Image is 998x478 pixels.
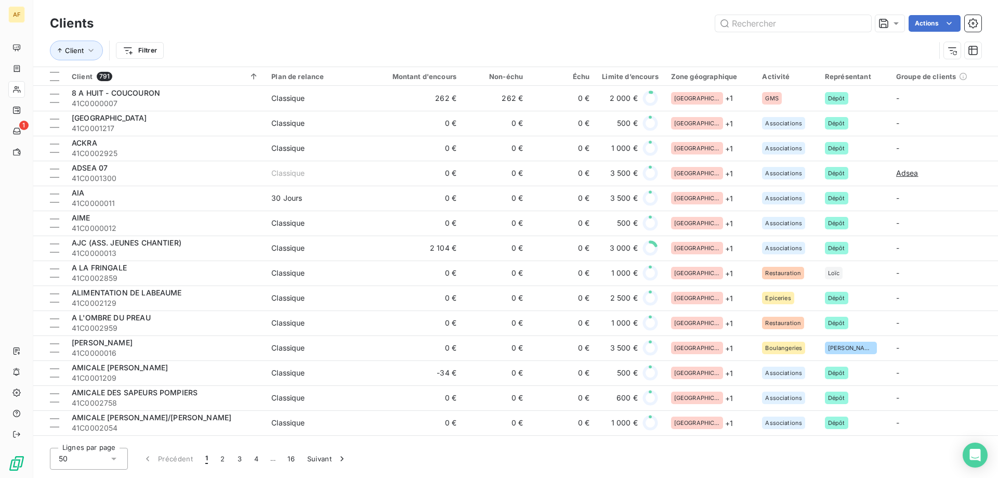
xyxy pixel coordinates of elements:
[463,186,529,211] td: 0 €
[535,72,589,81] div: Échu
[610,343,638,353] span: 3 500 €
[610,243,638,253] span: 3 000 €
[529,161,596,186] td: 0 €
[373,410,463,435] td: 0 €
[828,195,845,201] span: Dépôt
[72,373,259,383] span: 41C0001209
[373,311,463,335] td: 0 €
[373,111,463,136] td: 0 €
[271,72,367,81] div: Plan de relance
[896,293,899,302] span: -
[828,320,845,326] span: Dépôt
[231,448,248,470] button: 3
[674,370,720,376] span: [GEOGRAPHIC_DATA]
[281,448,301,470] button: 16
[674,170,720,176] span: [GEOGRAPHIC_DATA]
[463,136,529,161] td: 0 €
[265,450,281,467] span: …
[610,193,638,203] span: 3 500 €
[602,72,658,81] div: Limite d’encours
[828,295,845,301] span: Dépôt
[725,393,733,404] span: + 1
[72,72,93,81] span: Client
[373,186,463,211] td: 0 €
[463,410,529,435] td: 0 €
[72,363,168,372] span: AMICALE [PERSON_NAME]
[828,245,845,251] span: Dépôt
[896,343,899,352] span: -
[765,220,802,226] span: Associations
[674,220,720,226] span: [GEOGRAPHIC_DATA]
[828,270,840,276] span: Loïc
[617,368,638,378] span: 500 €
[373,435,463,460] td: 0 €
[373,261,463,286] td: 0 €
[674,270,720,276] span: [GEOGRAPHIC_DATA]
[828,170,845,176] span: Dépôt
[725,243,733,254] span: + 1
[610,293,638,303] span: 2 500 €
[828,370,845,376] span: Dépôt
[72,138,97,147] span: ACKRA
[271,293,305,303] div: Classique
[463,261,529,286] td: 0 €
[463,311,529,335] td: 0 €
[72,263,127,272] span: A LA FRINGALE
[611,143,638,153] span: 1 000 €
[725,343,733,354] span: + 1
[616,393,638,403] span: 600 €
[72,248,259,259] span: 41C0000013
[674,120,720,126] span: [GEOGRAPHIC_DATA]
[896,318,899,327] span: -
[725,293,733,304] span: + 1
[674,95,720,101] span: [GEOGRAPHIC_DATA]
[271,318,305,328] div: Classique
[529,335,596,360] td: 0 €
[765,295,791,301] span: Epiceries
[765,370,802,376] span: Associations
[271,368,305,378] div: Classique
[373,360,463,385] td: -34 €
[896,418,899,427] span: -
[611,418,638,428] span: 1 000 €
[463,335,529,360] td: 0 €
[765,270,801,276] span: Restauration
[765,345,802,351] span: Boulangeries
[97,72,112,81] span: 791
[610,168,638,178] span: 3 500 €
[8,6,25,23] div: AF
[271,168,305,178] div: Classique
[828,395,845,401] span: Dépôt
[469,72,523,81] div: Non-échu
[611,268,638,278] span: 1 000 €
[72,98,259,109] span: 41C0000007
[828,420,845,426] span: Dépôt
[72,313,151,322] span: A L'OMBRE DU PREAU
[725,193,733,204] span: + 1
[529,435,596,460] td: 0 €
[674,320,720,326] span: [GEOGRAPHIC_DATA]
[611,318,638,328] span: 1 000 €
[674,395,720,401] span: [GEOGRAPHIC_DATA]
[205,454,208,464] span: 1
[271,218,305,228] div: Classique
[271,268,305,278] div: Classique
[72,298,259,308] span: 41C0002129
[909,15,961,32] button: Actions
[373,161,463,186] td: 0 €
[828,120,845,126] span: Dépôt
[463,360,529,385] td: 0 €
[610,93,638,104] span: 2 000 €
[529,311,596,335] td: 0 €
[463,385,529,410] td: 0 €
[529,86,596,111] td: 0 €
[373,335,463,360] td: 0 €
[674,145,720,151] span: [GEOGRAPHIC_DATA]
[463,435,529,460] td: 0 €
[529,360,596,385] td: 0 €
[674,245,720,251] span: [GEOGRAPHIC_DATA]
[72,288,182,297] span: ALIMENTATION DE LABEAUME
[72,223,259,234] span: 41C0000012
[199,448,214,470] button: 1
[59,454,68,464] span: 50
